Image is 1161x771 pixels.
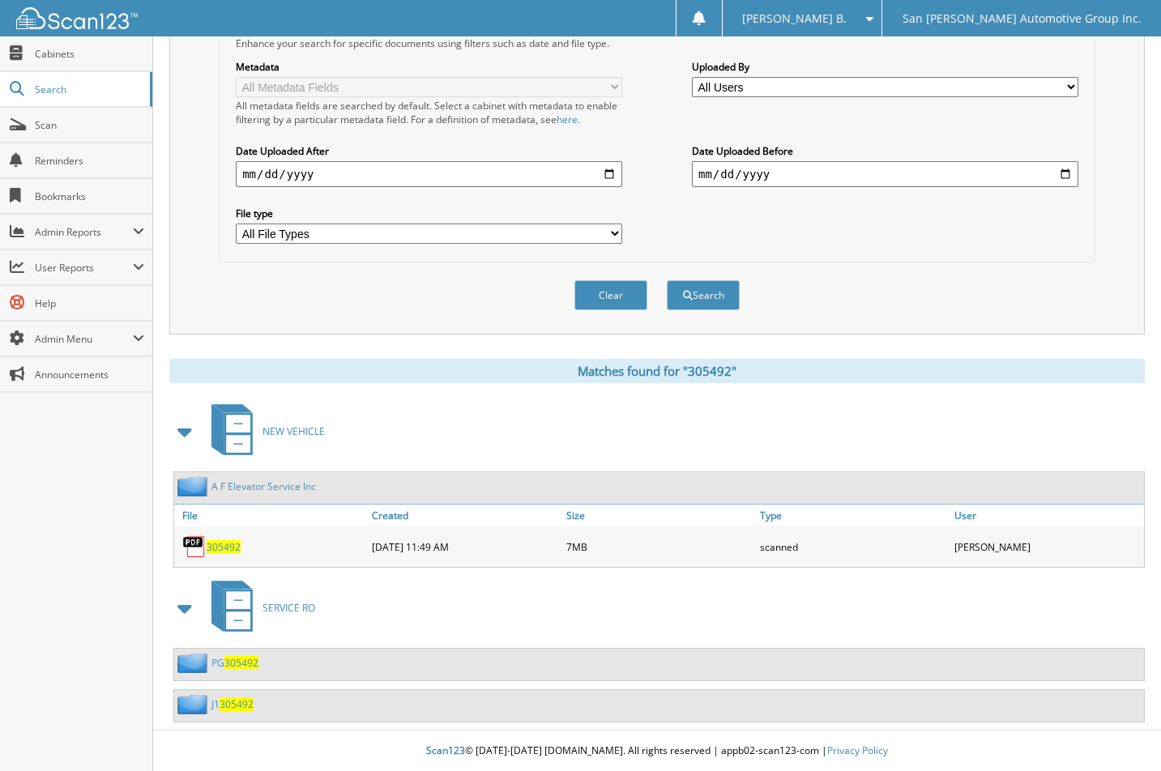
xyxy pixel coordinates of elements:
span: SERVICE RO [263,601,315,615]
a: File [174,505,368,526]
button: Search [667,280,740,310]
a: SERVICE RO [202,576,315,640]
button: Clear [574,280,647,310]
div: Matches found for "305492" [169,359,1145,383]
a: 305492 [207,540,241,554]
input: end [692,161,1078,187]
label: Uploaded By [692,60,1078,74]
a: NEW VEHICLE [202,399,325,463]
span: Admin Menu [35,332,133,346]
div: © [DATE]-[DATE] [DOMAIN_NAME]. All rights reserved | appb02-scan123-com | [153,731,1161,771]
span: NEW VEHICLE [263,424,325,438]
span: Scan123 [426,743,465,757]
img: PDF.png [182,535,207,559]
div: scanned [756,530,950,563]
a: Created [368,505,561,526]
a: here [557,113,578,126]
input: start [236,161,622,187]
a: Privacy Policy [827,743,888,757]
label: Metadata [236,60,622,74]
a: Type [756,505,950,526]
span: Bookmarks [35,190,144,203]
img: folder2.png [177,476,211,496]
span: [PERSON_NAME] B. [742,14,847,23]
span: 305492 [220,697,254,711]
div: All metadata fields are searched by default. Select a cabinet with metadata to enable filtering b... [236,99,622,126]
span: Help [35,296,144,310]
span: Admin Reports [35,225,133,239]
span: San [PERSON_NAME] Automotive Group Inc. [903,14,1142,23]
div: [DATE] 11:49 AM [368,530,561,563]
label: Date Uploaded Before [692,144,1078,158]
div: [PERSON_NAME] [950,530,1144,563]
label: Date Uploaded After [236,144,622,158]
img: folder2.png [177,653,211,673]
span: Reminders [35,154,144,168]
img: scan123-logo-white.svg [16,7,138,29]
span: Cabinets [35,47,144,61]
span: Announcements [35,368,144,381]
a: A F Elevator Service Inc [211,479,316,493]
img: folder2.png [177,694,211,714]
span: User Reports [35,261,133,275]
span: Search [35,83,142,96]
a: J1305492 [211,697,254,711]
div: Enhance your search for specific documents using filters such as date and file type. [228,36,1086,50]
span: Scan [35,118,144,132]
label: File type [236,207,622,220]
a: PG305492 [211,656,258,670]
a: Size [562,505,756,526]
span: 305492 [224,656,258,670]
div: 7MB [562,530,756,563]
a: User [950,505,1144,526]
